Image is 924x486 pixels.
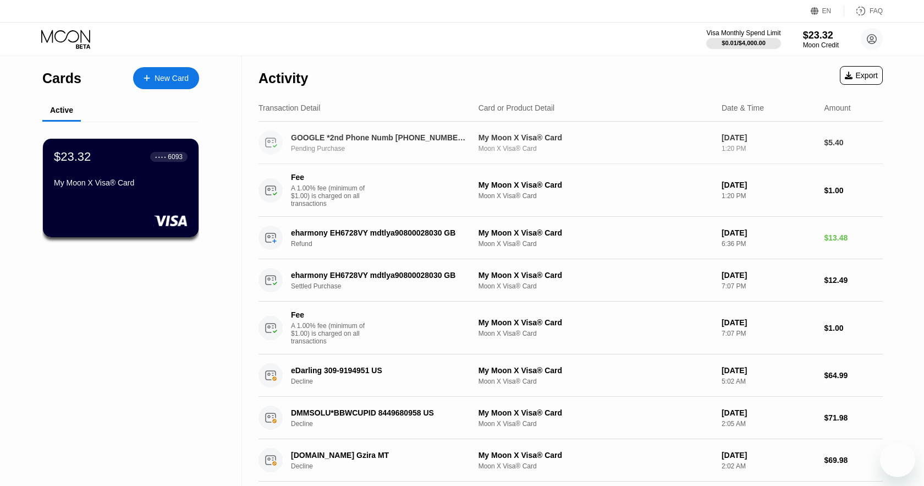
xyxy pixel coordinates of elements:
div: Export [840,66,883,85]
div: [DATE] [722,181,816,189]
div: ● ● ● ● [155,155,166,159]
div: New Card [155,74,189,83]
div: $12.49 [824,276,883,285]
div: [DATE] [722,271,816,280]
div: $0.01 / $4,000.00 [722,40,766,46]
div: $13.48 [824,233,883,242]
div: My Moon X Visa® Card [479,318,713,327]
div: 2:02 AM [722,462,816,470]
div: Moon X Visa® Card [479,378,713,385]
div: Moon X Visa® Card [479,240,713,248]
div: My Moon X Visa® Card [54,178,188,187]
div: EN [811,6,844,17]
div: 6093 [168,153,183,161]
div: Moon X Visa® Card [479,192,713,200]
iframe: Button to launch messaging window [880,442,915,477]
div: Cards [42,70,81,86]
div: Active [50,106,73,114]
div: Export [845,71,878,80]
div: Card or Product Detail [479,103,555,112]
div: My Moon X Visa® Card [479,408,713,417]
div: Date & Time [722,103,764,112]
div: [DATE] [722,133,816,142]
div: DMMSOLU*BBWCUPID 8449680958 USDeclineMy Moon X Visa® CardMoon X Visa® Card[DATE]2:05 AM$71.98 [258,397,883,439]
div: $64.99 [824,371,883,380]
div: Fee [291,310,368,319]
div: $5.40 [824,138,883,147]
div: My Moon X Visa® Card [479,366,713,375]
div: Decline [291,462,481,470]
div: My Moon X Visa® Card [479,451,713,460]
div: 7:07 PM [722,282,816,290]
div: Decline [291,378,481,385]
div: My Moon X Visa® Card [479,133,713,142]
div: $23.32Moon Credit [803,30,839,49]
div: EN [822,7,832,15]
div: 1:20 PM [722,145,816,152]
div: Settled Purchase [291,282,481,290]
div: eDarling 309-9194951 US [291,366,468,375]
div: Decline [291,420,481,428]
div: Transaction Detail [258,103,320,112]
div: DMMSOLU*BBWCUPID 8449680958 US [291,408,468,417]
div: $23.32 [54,150,91,164]
div: FAQ [844,6,883,17]
div: Refund [291,240,481,248]
div: 2:05 AM [722,420,816,428]
div: eharmony EH6728VY mdtlya90800028030 GB [291,228,468,237]
div: Fee [291,173,368,182]
div: [DOMAIN_NAME] Gzira MT [291,451,468,460]
div: Moon X Visa® Card [479,420,713,428]
div: FeeA 1.00% fee (minimum of $1.00) is charged on all transactionsMy Moon X Visa® CardMoon X Visa® ... [258,302,883,354]
div: My Moon X Visa® Card [479,181,713,189]
div: [DATE] [722,408,816,417]
div: [DATE] [722,228,816,237]
div: [DATE] [722,451,816,460]
div: Moon Credit [803,41,839,49]
div: Moon X Visa® Card [479,330,713,337]
div: A 1.00% fee (minimum of $1.00) is charged on all transactions [291,322,373,345]
div: FAQ [870,7,883,15]
div: A 1.00% fee (minimum of $1.00) is charged on all transactions [291,184,373,207]
div: eharmony EH6728VY mdtlya90800028030 GBSettled PurchaseMy Moon X Visa® CardMoon X Visa® Card[DATE]... [258,259,883,302]
div: $1.00 [824,186,883,195]
div: My Moon X Visa® Card [479,271,713,280]
div: [DATE] [722,318,816,327]
div: [DOMAIN_NAME] Gzira MTDeclineMy Moon X Visa® CardMoon X Visa® Card[DATE]2:02 AM$69.98 [258,439,883,482]
div: FeeA 1.00% fee (minimum of $1.00) is charged on all transactionsMy Moon X Visa® CardMoon X Visa® ... [258,164,883,217]
div: $69.98 [824,456,883,465]
div: $23.32● ● ● ●6093My Moon X Visa® Card [43,139,199,237]
div: New Card [133,67,199,89]
div: Moon X Visa® Card [479,282,713,290]
div: eharmony EH6728VY mdtlya90800028030 GB [291,271,468,280]
div: My Moon X Visa® Card [479,228,713,237]
div: 1:20 PM [722,192,816,200]
div: Visa Monthly Spend Limit [706,29,780,37]
div: GOOGLE *2nd Phone Numb [PHONE_NUMBER] USPending PurchaseMy Moon X Visa® CardMoon X Visa® Card[DAT... [258,122,883,164]
div: 5:02 AM [722,378,816,385]
div: $1.00 [824,324,883,332]
div: $71.98 [824,413,883,422]
div: Pending Purchase [291,145,481,152]
div: Moon X Visa® Card [479,145,713,152]
div: Visa Monthly Spend Limit$0.01/$4,000.00 [706,29,780,49]
div: 6:36 PM [722,240,816,248]
div: 7:07 PM [722,330,816,337]
div: Moon X Visa® Card [479,462,713,470]
div: Amount [824,103,850,112]
div: GOOGLE *2nd Phone Numb [PHONE_NUMBER] US [291,133,468,142]
div: Activity [258,70,308,86]
div: eDarling 309-9194951 USDeclineMy Moon X Visa® CardMoon X Visa® Card[DATE]5:02 AM$64.99 [258,354,883,397]
div: [DATE] [722,366,816,375]
div: $23.32 [803,30,839,41]
div: eharmony EH6728VY mdtlya90800028030 GBRefundMy Moon X Visa® CardMoon X Visa® Card[DATE]6:36 PM$13.48 [258,217,883,259]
